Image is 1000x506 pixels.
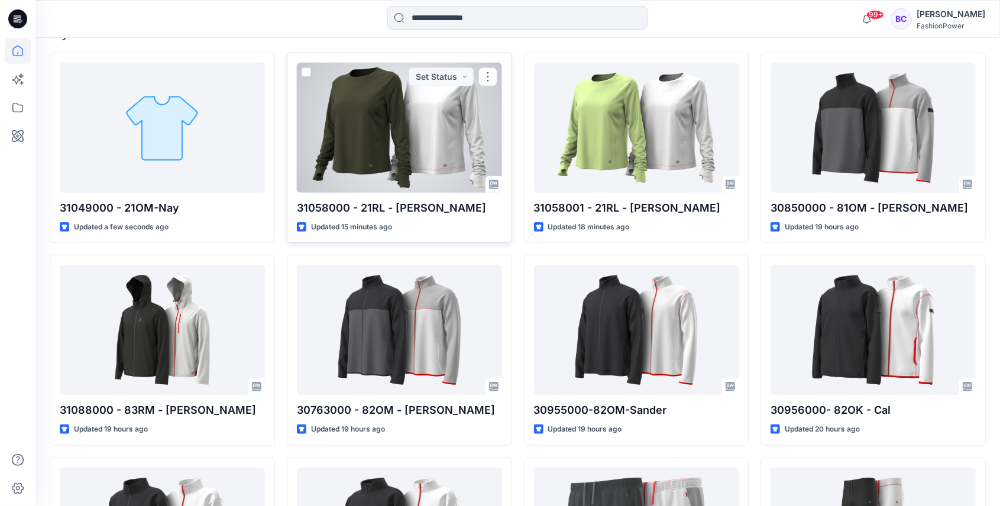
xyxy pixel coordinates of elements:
a: 30955000-82OM-Sander [534,265,739,395]
p: 31058000 - 21RL - [PERSON_NAME] [297,200,502,216]
a: 31058001 - 21RL - Ravita [534,63,739,193]
div: [PERSON_NAME] [917,7,985,21]
a: 30763000 - 82OM - Simon [297,265,502,395]
p: Updated 19 hours ago [785,221,859,233]
p: 30850000 - 81OM - [PERSON_NAME] [771,200,976,216]
p: 30763000 - 82OM - [PERSON_NAME] [297,402,502,419]
p: Updated 19 hours ago [74,423,148,436]
p: 31049000 - 21OM-Nay [60,200,265,216]
a: 30850000 - 81OM - Spencer [771,63,976,193]
span: 99+ [866,10,884,20]
p: Updated 15 minutes ago [311,221,392,233]
p: Updated 19 hours ago [548,423,622,436]
a: 30956000- 82OK - Cal [771,265,976,395]
div: BC [891,8,912,30]
p: 30955000-82OM-Sander [534,402,739,419]
div: FashionPower [917,21,985,30]
a: 31088000 - 83RM - Reed [60,265,265,395]
p: Updated 20 hours ago [785,423,860,436]
a: 31049000 - 21OM-Nay [60,63,265,193]
p: 31058001 - 21RL - [PERSON_NAME] [534,200,739,216]
a: 31058000 - 21RL - Ravita [297,63,502,193]
p: 31088000 - 83RM - [PERSON_NAME] [60,402,265,419]
p: Updated 18 minutes ago [548,221,630,233]
p: Updated a few seconds ago [74,221,169,233]
p: Updated 19 hours ago [311,423,385,436]
p: 30956000- 82OK - Cal [771,402,976,419]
